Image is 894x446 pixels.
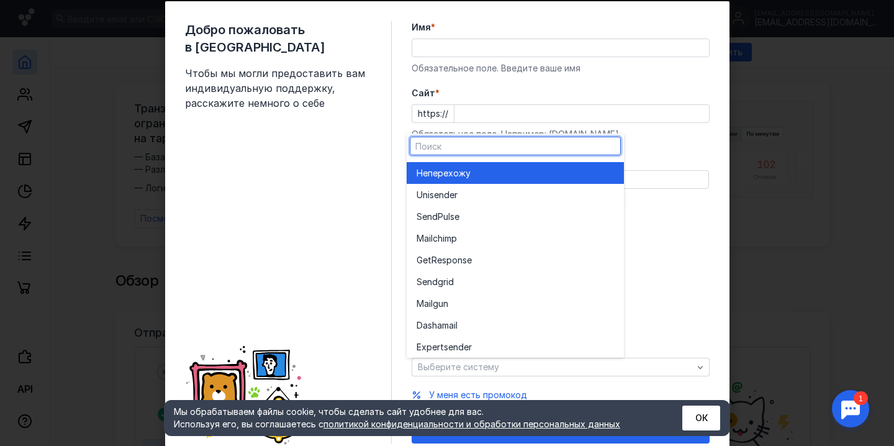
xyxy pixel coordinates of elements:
button: Mailchimp [407,227,624,249]
button: Dashamail [407,314,624,336]
span: Mailchim [417,232,451,245]
span: id [446,276,454,288]
span: Ex [417,341,427,353]
span: Добро пожаловать в [GEOGRAPHIC_DATA] [185,21,371,56]
input: Поиск [410,137,620,155]
span: Чтобы мы могли предоставить вам индивидуальную поддержку, расскажите немного о себе [185,66,371,111]
span: Cайт [412,87,435,99]
span: etResponse [423,254,472,266]
div: grid [407,159,624,358]
span: r [454,189,458,201]
span: Mail [417,298,433,310]
span: e [454,211,459,223]
span: Unisende [417,189,454,201]
div: Обязательное поле. Например: [DOMAIN_NAME] [412,128,710,140]
span: pertsender [427,341,472,353]
span: l [456,319,458,332]
span: SendPuls [417,211,454,223]
span: перехожу [428,167,471,180]
button: Mailgun [407,293,624,314]
span: Dashamai [417,319,456,332]
span: gun [433,298,448,310]
button: Unisender [407,184,624,206]
div: Обязательное поле. Введите ваше имя [412,62,710,75]
button: Expertsender [407,336,624,358]
span: Sendgr [417,276,446,288]
button: Выберите систему [412,358,710,376]
button: GetResponse [407,249,624,271]
a: политикой конфиденциальности и обработки персональных данных [323,419,620,429]
div: 1 [28,7,42,21]
button: Sendgrid [407,271,624,293]
span: p [451,232,457,245]
button: ОК [682,406,720,430]
button: Неперехожу [407,162,624,184]
span: G [417,254,423,266]
button: SendPulse [407,206,624,227]
button: У меня есть промокод [429,389,527,401]
div: Мы обрабатываем файлы cookie, чтобы сделать сайт удобнее для вас. Используя его, вы соглашаетесь c [174,406,652,430]
span: Не [417,167,428,180]
span: Выберите систему [418,362,499,372]
span: Имя [412,21,431,34]
span: У меня есть промокод [429,389,527,400]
